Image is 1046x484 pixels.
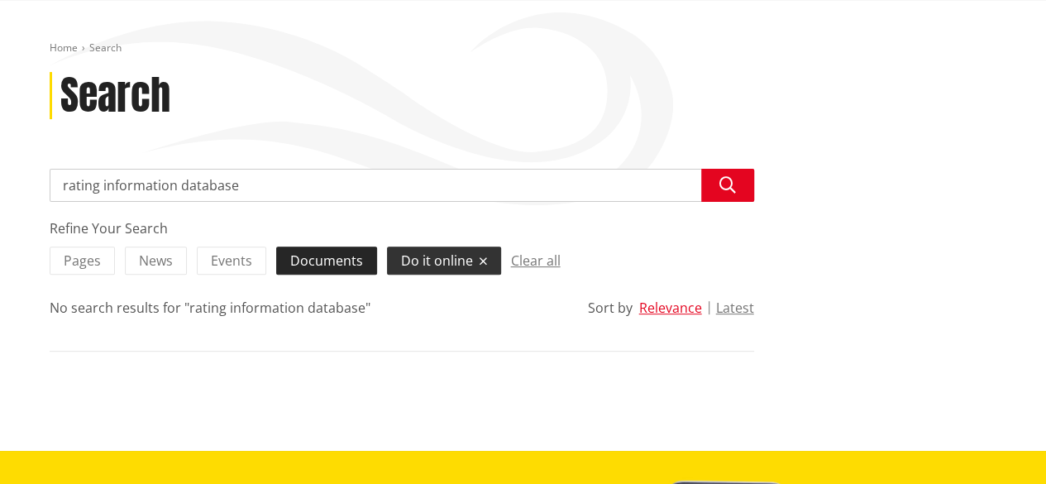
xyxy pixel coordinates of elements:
[50,218,754,238] div: Refine Your Search
[639,300,702,315] button: Relevance
[588,298,633,318] div: Sort by
[970,415,1029,474] iframe: Messenger Launcher
[716,300,754,315] button: Latest
[290,252,363,270] span: Documents
[60,72,170,120] h1: Search
[50,41,997,55] nav: breadcrumb
[401,252,473,270] span: Do it online
[50,169,754,202] input: Search input
[64,252,101,270] span: Pages
[50,41,78,55] a: Home
[50,298,370,318] div: No search results for "rating information database"
[89,41,122,55] span: Search
[511,247,561,274] button: Clear all
[211,252,252,270] span: Events
[139,252,173,270] span: News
